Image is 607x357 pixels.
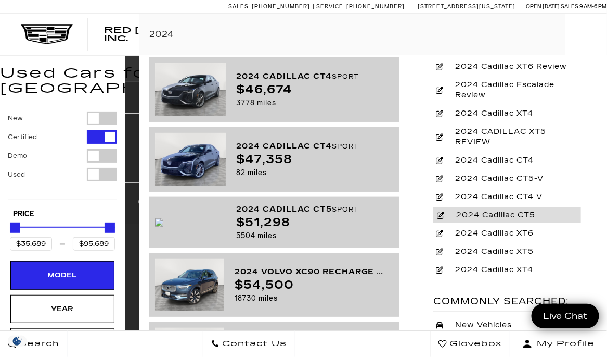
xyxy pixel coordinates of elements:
a: Clear Selections [138,197,208,210]
div: Price [10,219,115,251]
div: 2024 Volvo XC90 Recharge Plug-In Hyb [235,265,386,279]
div: $46,674 [236,83,386,96]
span: Service: [316,3,345,10]
div: Model [36,269,88,281]
a: Live Chat [532,304,599,328]
span: Sales: [228,3,250,10]
a: 2024 Cadillac CT4Sport$46,6743778 miles [149,57,399,122]
div: Filter by Vehicle Type [8,112,117,200]
span: Search [16,337,59,351]
a: 2024 CADILLAC XT5 REVIEW [433,124,581,150]
div: 2024 Cadillac CT4 [236,70,386,83]
span: 2024 Cadillac CT4 V [447,192,548,202]
span: 2024 Cadillac XT4 [447,265,538,275]
span: 2024 Cadillac XT6 Review [447,61,572,72]
a: 2024 Cadillac XT4 [433,262,581,278]
a: Contact Us [203,331,295,357]
span: [PHONE_NUMBER] [346,3,405,10]
img: image.gen [155,218,163,227]
small: Sport [332,206,359,213]
div: 2024 Cadillac CT5 [236,203,386,216]
span: Live Chat [538,310,593,322]
span: 2024 Cadillac XT4 [447,108,538,119]
label: Used [8,169,25,180]
div: MakeMake [10,328,114,356]
a: Red [PERSON_NAME] Cadillac, Inc. [104,26,327,43]
span: Sales: [561,3,580,10]
span: 2024 Cadillac XT6 [447,228,539,239]
input: Maximum [73,237,115,251]
div: $54,500 [235,279,386,292]
a: 2024 Cadillac CT4Sport$47,35882 miles [149,127,399,192]
img: Opt-Out Icon [5,336,29,347]
div: 3778 miles [236,96,386,109]
span: New Vehicles [447,320,517,330]
img: a241ded3b482f3e5959ed9144751fae2.jpg [155,133,226,186]
div: 18730 miles [235,292,386,305]
div: Commonly Searched: [433,293,581,312]
span: My Profile [533,337,595,351]
span: 2024 CADILLAC XT5 REVIEW [447,127,578,147]
div: Minimum Price [10,223,20,233]
span: 2024 Cadillac Escalade Review [447,80,578,101]
span: 2024 Cadillac CT5 [448,210,540,220]
a: 2024 Cadillac CT5-V [433,171,581,187]
a: 2024 Cadillac XT6 Review [433,59,581,75]
a: Service: [PHONE_NUMBER] [313,4,407,9]
span: Open [DATE] [526,3,560,10]
img: Cadillac Dark Logo with Cadillac White Text [21,24,73,44]
div: 2024 Cadillac CT4 [236,140,386,153]
span: 2024 Cadillac CT5-V [447,174,549,184]
span: Glovebox [447,337,502,351]
h5: Price [13,210,112,219]
span: Contact Us [219,337,287,351]
div: Search [565,14,607,55]
a: Glovebox [430,331,510,357]
button: Open user profile menu [510,331,607,357]
span: 2024 Cadillac CT4 [447,155,539,166]
label: Demo [8,151,27,161]
section: Click to Open Cookie Consent Modal [5,336,29,347]
small: Sport [332,73,359,80]
input: Minimum [10,237,52,251]
a: 2024 Cadillac CT5 [433,207,581,223]
a: New Vehicles [433,317,581,333]
div: ModelModel [10,261,114,289]
input: Search Click enter to submit [139,14,607,55]
div: Year [36,303,88,315]
a: 2024 Volvo XC90 Recharge Plug-In Hyb$54,50018730 miles [149,253,399,317]
span: 9 AM-6 PM [580,3,607,10]
a: 2024 Cadillac CT5Sport$51,2985504 miles [149,197,399,248]
label: New [8,113,23,124]
a: 2024 Cadillac XT6 [433,226,581,241]
a: [STREET_ADDRESS][US_STATE] [418,3,515,10]
a: 2024 Cadillac XT5 [433,244,581,260]
img: 20034d4a108675a79966de3aa765a769.jpg [155,259,224,311]
div: $51,298 [236,216,386,229]
small: Sport [332,143,359,150]
div: $47,358 [236,153,386,166]
div: YearYear [10,295,114,323]
div: Maximum Price [105,223,115,233]
span: 2024 Cadillac XT5 [447,247,539,257]
a: 2024 Cadillac XT4 [433,106,581,121]
span: [PHONE_NUMBER] [252,3,310,10]
a: 2024 Cadillac Escalade Review [433,77,581,103]
label: Certified [8,132,37,142]
a: 2024 Cadillac CT4 [433,153,581,168]
div: 82 miles [236,166,386,179]
a: 2024 Cadillac CT4 V [433,189,581,205]
img: c78f5c58d0bcf4ddee606ccd642b6579.jpg [155,63,226,116]
span: Red [PERSON_NAME] Cadillac, Inc. [104,25,317,43]
div: 5504 miles [236,229,386,242]
a: Sales: [PHONE_NUMBER] [228,4,313,9]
